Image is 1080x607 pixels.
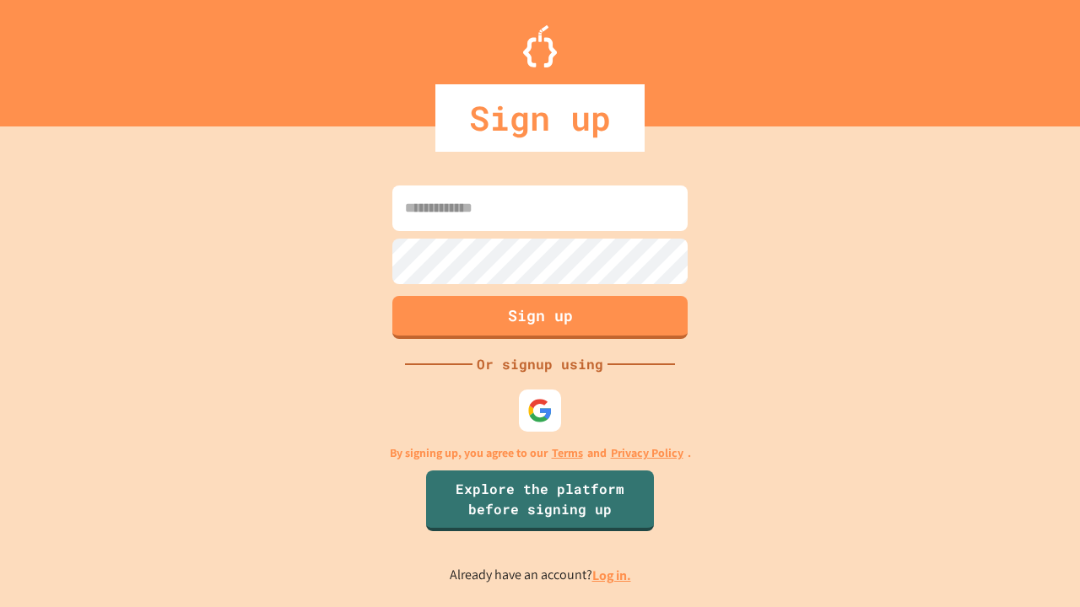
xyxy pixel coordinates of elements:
[472,354,607,374] div: Or signup using
[392,296,688,339] button: Sign up
[611,444,683,462] a: Privacy Policy
[552,444,583,462] a: Terms
[592,567,631,584] a: Log in.
[426,470,654,531] a: Explore the platform before signing up
[390,444,691,462] p: By signing up, you agree to our and .
[450,565,631,586] p: Already have an account?
[435,84,645,152] div: Sign up
[523,25,557,67] img: Logo.svg
[527,398,553,423] img: google-icon.svg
